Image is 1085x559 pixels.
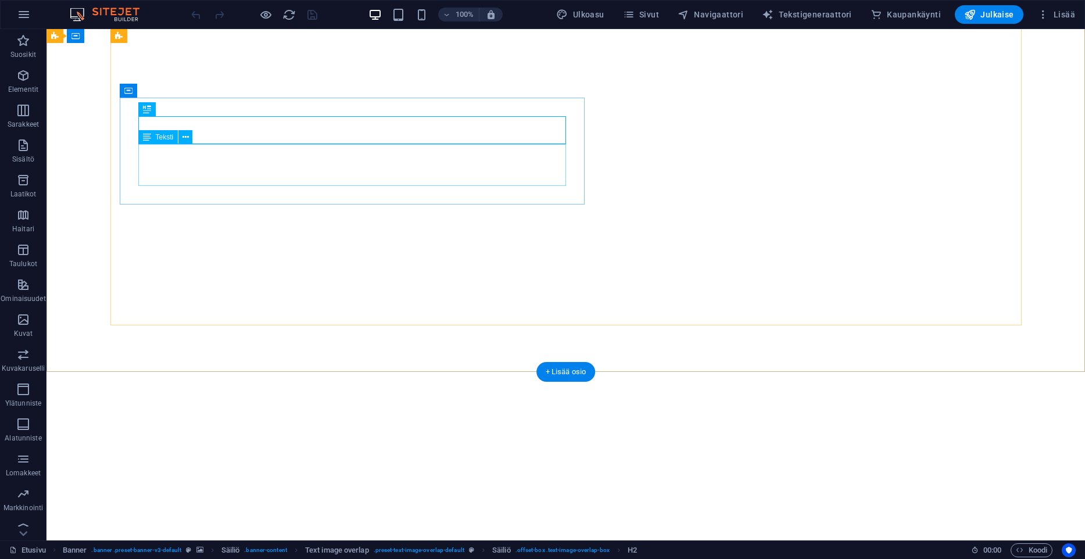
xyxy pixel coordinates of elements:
span: Napsauta valitaksesi. Kaksoisnapsauta muokataksesi [628,543,637,557]
button: Koodi [1011,543,1052,557]
p: Ylätunniste [5,399,41,408]
button: Kaupankäynti [866,5,946,24]
i: Tämä elementti sisältää taustan [196,547,203,553]
p: Alatunniste [5,433,41,443]
h6: 100% [456,8,474,21]
img: Editor Logo [67,8,154,21]
p: Ominaisuudet [1,294,45,303]
button: Napsauta tästä poistuaksesi esikatselutilasta ja jatkaaksesi muokkaamista [259,8,273,21]
button: Julkaise [955,5,1023,24]
div: Ulkoasu (Ctrl+Alt+Y) [552,5,608,24]
button: 100% [438,8,479,21]
span: Napsauta valitaksesi. Kaksoisnapsauta muokataksesi [221,543,240,557]
span: Napsauta valitaksesi. Kaksoisnapsauta muokataksesi [305,543,369,557]
span: Sivut [623,9,659,20]
p: Kuvat [14,329,33,338]
p: Elementit [8,85,38,94]
button: Lisää [1033,5,1080,24]
span: . banner-content [244,543,287,557]
button: Tekstigeneraattori [757,5,857,24]
p: Taulukot [9,259,37,268]
span: Navigaattori [678,9,743,20]
i: Tämä elementti on mukautettava esiasetus [469,547,474,553]
p: Suosikit [10,50,36,59]
p: Lomakkeet [6,468,41,478]
p: Haitari [12,224,34,234]
span: Kaupankäynti [871,9,941,20]
p: Sisältö [12,155,34,164]
i: Lataa sivu uudelleen [282,8,296,21]
button: Usercentrics [1062,543,1076,557]
button: Sivut [618,5,664,24]
span: Teksti [156,134,174,141]
button: reload [282,8,296,21]
button: Navigaattori [673,5,748,24]
a: Napsauta peruuttaaksesi valinnan. Kaksoisnapsauta avataksesi Sivut [9,543,46,557]
button: Ulkoasu [552,5,608,24]
nav: breadcrumb [63,543,637,557]
p: Markkinointi [3,503,43,513]
div: + Lisää osio [536,362,596,382]
span: . preset-text-image-overlap-default [374,543,464,557]
span: Ulkoasu [556,9,604,20]
i: Koon muuttuessa säädä zoomaustaso automaattisesti sopimaan valittuun laitteeseen. [486,9,496,20]
h6: Istunnon aika [971,543,1002,557]
span: Tekstigeneraattori [762,9,852,20]
p: Kuvakaruselli [2,364,45,373]
span: Julkaise [964,9,1014,20]
span: Koodi [1016,543,1047,557]
span: Napsauta valitaksesi. Kaksoisnapsauta muokataksesi [63,543,87,557]
i: Tämä elementti on mukautettava esiasetus [186,547,191,553]
span: Napsauta valitaksesi. Kaksoisnapsauta muokataksesi [492,543,511,557]
p: Laatikot [10,189,37,199]
span: . offset-box .text-image-overlap-box [515,543,610,557]
span: : [991,546,993,554]
span: 00 00 [983,543,1001,557]
span: Lisää [1037,9,1075,20]
span: . banner .preset-banner-v3-default [91,543,181,557]
p: Sarakkeet [8,120,39,129]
